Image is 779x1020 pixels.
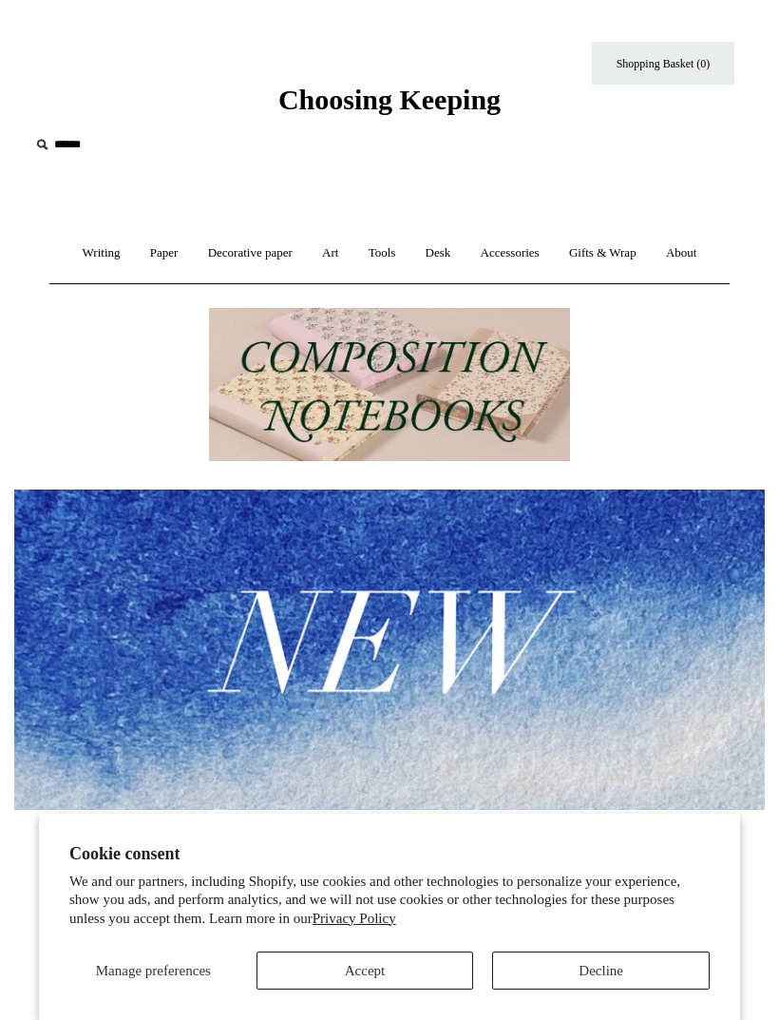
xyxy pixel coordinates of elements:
span: Choosing Keeping [278,84,501,115]
a: Gifts & Wrap [556,228,650,279]
a: Art [309,228,351,279]
a: Writing [69,228,134,279]
button: Decline [492,952,710,990]
h2: Cookie consent [69,844,710,864]
a: Shopping Basket (0) [592,42,734,85]
button: Manage preferences [69,952,237,990]
img: New.jpg__PID:f73bdf93-380a-4a35-bcfe-7823039498e1 [14,490,765,809]
a: Choosing Keeping [278,99,501,112]
a: About [653,228,711,279]
a: Paper [137,228,192,279]
span: Manage preferences [96,963,211,978]
img: 202302 Composition ledgers.jpg__PID:69722ee6-fa44-49dd-a067-31375e5d54ec [209,308,570,462]
a: Accessories [467,228,553,279]
a: Decorative paper [195,228,306,279]
p: We and our partners, including Shopify, use cookies and other technologies to personalize your ex... [69,873,710,929]
button: Accept [256,952,474,990]
a: Tools [355,228,409,279]
a: Desk [412,228,465,279]
a: Privacy Policy [313,911,396,926]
